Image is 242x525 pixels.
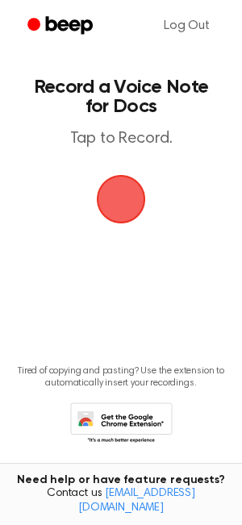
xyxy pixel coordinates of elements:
[97,175,145,223] img: Beep Logo
[10,487,232,515] span: Contact us
[78,488,195,514] a: [EMAIL_ADDRESS][DOMAIN_NAME]
[13,365,229,390] p: Tired of copying and pasting? Use the extension to automatically insert your recordings.
[16,10,107,42] a: Beep
[148,6,226,45] a: Log Out
[29,77,213,116] h1: Record a Voice Note for Docs
[29,129,213,149] p: Tap to Record.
